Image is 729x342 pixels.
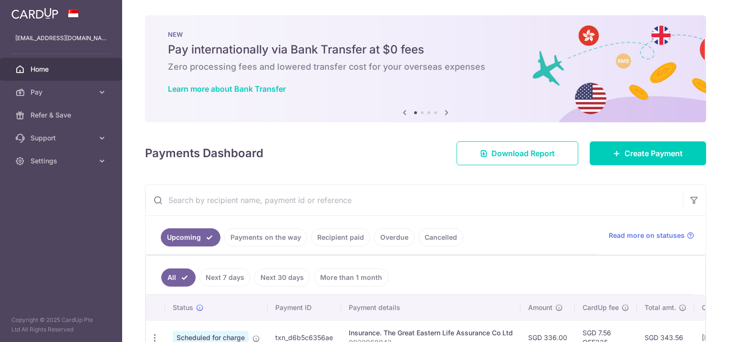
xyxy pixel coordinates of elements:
div: Insurance. The Great Eastern Life Assurance Co Ltd [349,328,513,338]
a: Upcoming [161,228,220,246]
a: Payments on the way [224,228,307,246]
span: Create Payment [625,148,683,159]
p: [EMAIL_ADDRESS][DOMAIN_NAME] [15,33,107,43]
a: More than 1 month [314,268,388,287]
a: Next 30 days [254,268,310,287]
span: Support [31,133,94,143]
a: All [161,268,196,287]
a: Overdue [374,228,415,246]
h6: Zero processing fees and lowered transfer cost for your overseas expenses [168,61,683,73]
th: Payment ID [268,295,341,320]
span: Total amt. [645,303,676,312]
th: Payment details [341,295,521,320]
h4: Payments Dashboard [145,145,263,162]
img: CardUp [11,8,58,19]
span: Settings [31,156,94,166]
span: Status [173,303,193,312]
span: Download Report [491,148,555,159]
img: Bank transfer banner [145,15,706,122]
span: Amount [528,303,552,312]
iframe: Opens a widget where you can find more information [668,313,719,337]
a: Cancelled [418,228,463,246]
h5: Pay internationally via Bank Transfer at $0 fees [168,42,683,57]
a: Learn more about Bank Transfer [168,84,286,94]
span: Home [31,64,94,74]
input: Search by recipient name, payment id or reference [146,185,683,215]
span: Refer & Save [31,110,94,120]
p: NEW [168,31,683,38]
span: Pay [31,87,94,97]
span: CardUp fee [583,303,619,312]
span: Read more on statuses [609,231,685,240]
a: Read more on statuses [609,231,694,240]
a: Recipient paid [311,228,370,246]
a: Create Payment [590,141,706,165]
a: Next 7 days [199,268,250,287]
a: Download Report [457,141,578,165]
